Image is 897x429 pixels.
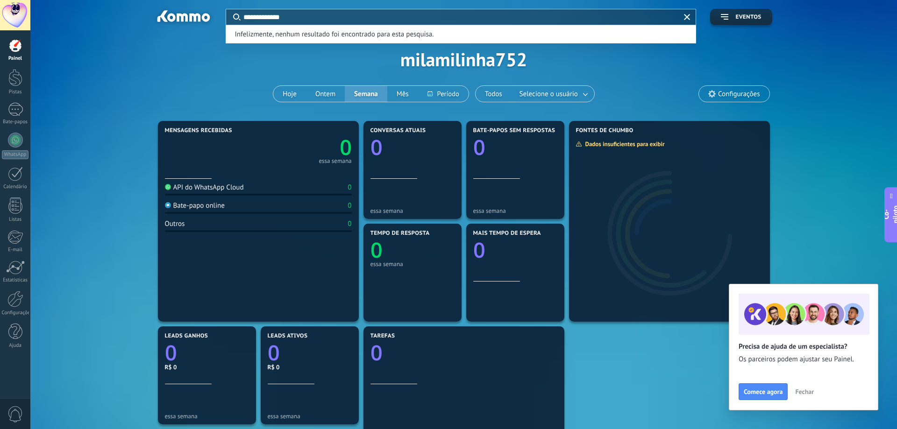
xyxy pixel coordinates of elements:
[9,216,21,223] font: Listas
[735,14,761,21] font: Eventos
[3,119,28,125] font: Bate-papos
[3,277,28,283] font: Estatísticas
[8,246,22,253] font: E-mail
[795,387,814,396] font: Fechar
[3,183,27,190] font: Calendário
[235,30,434,39] font: Infelizmente, nenhum resultado foi encontrado para esta pesquisa.
[739,355,854,364] font: Os parceiros podem ajustar seu Painel.
[9,342,21,349] font: Ajuda
[8,55,22,62] font: Painel
[739,383,788,400] button: Comece agora
[744,387,783,396] font: Comece agora
[4,151,26,158] font: WhatsApp
[791,385,818,399] button: Fechar
[710,9,772,25] button: Eventos
[2,309,33,316] font: Configurações
[739,342,847,351] font: Precisa de ajuda de um especialista?
[9,89,22,95] font: Pistas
